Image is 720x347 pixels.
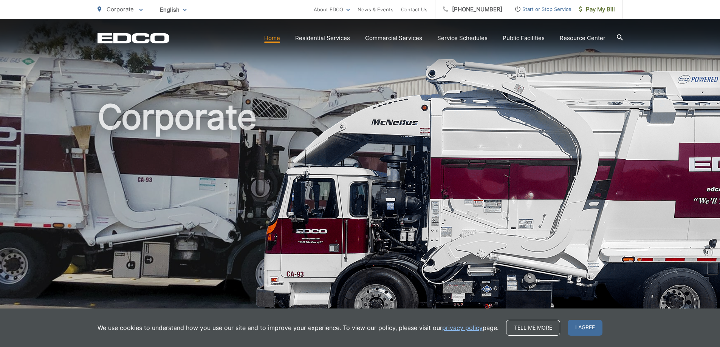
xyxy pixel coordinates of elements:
[98,98,623,337] h1: Corporate
[579,5,615,14] span: Pay My Bill
[98,323,499,332] p: We use cookies to understand how you use our site and to improve your experience. To view our pol...
[98,33,169,43] a: EDCD logo. Return to the homepage.
[107,6,134,13] span: Corporate
[365,34,422,43] a: Commercial Services
[560,34,605,43] a: Resource Center
[264,34,280,43] a: Home
[568,320,602,336] span: I agree
[437,34,488,43] a: Service Schedules
[401,5,427,14] a: Contact Us
[503,34,545,43] a: Public Facilities
[154,3,192,16] span: English
[314,5,350,14] a: About EDCO
[442,323,483,332] a: privacy policy
[506,320,560,336] a: Tell me more
[295,34,350,43] a: Residential Services
[358,5,393,14] a: News & Events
